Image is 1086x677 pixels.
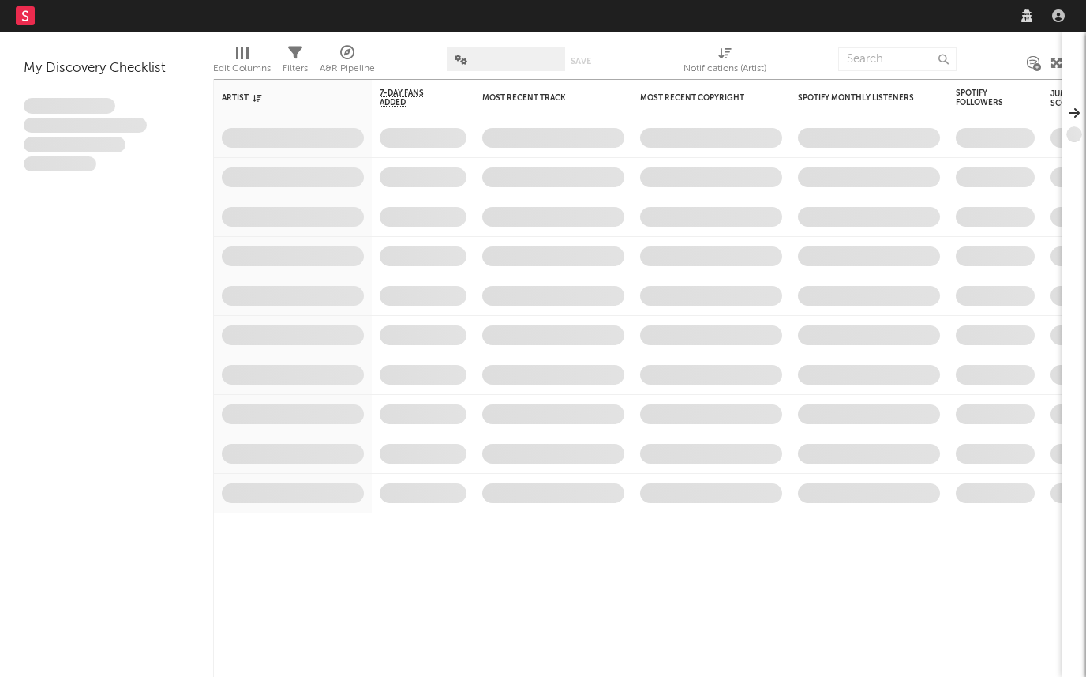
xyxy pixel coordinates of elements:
[320,39,375,85] div: A&R Pipeline
[320,59,375,78] div: A&R Pipeline
[482,93,601,103] div: Most Recent Track
[683,39,766,85] div: Notifications (Artist)
[24,118,147,134] span: Integer aliquet in purus et
[213,59,271,78] div: Edit Columns
[24,137,125,152] span: Praesent ac interdum
[571,57,591,66] button: Save
[640,93,758,103] div: Most Recent Copyright
[838,47,957,71] input: Search...
[683,59,766,78] div: Notifications (Artist)
[956,88,1011,107] div: Spotify Followers
[798,93,916,103] div: Spotify Monthly Listeners
[24,98,115,114] span: Lorem ipsum dolor
[24,156,96,172] span: Aliquam viverra
[222,93,340,103] div: Artist
[283,39,308,85] div: Filters
[380,88,443,107] span: 7-Day Fans Added
[24,59,189,78] div: My Discovery Checklist
[283,59,308,78] div: Filters
[213,39,271,85] div: Edit Columns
